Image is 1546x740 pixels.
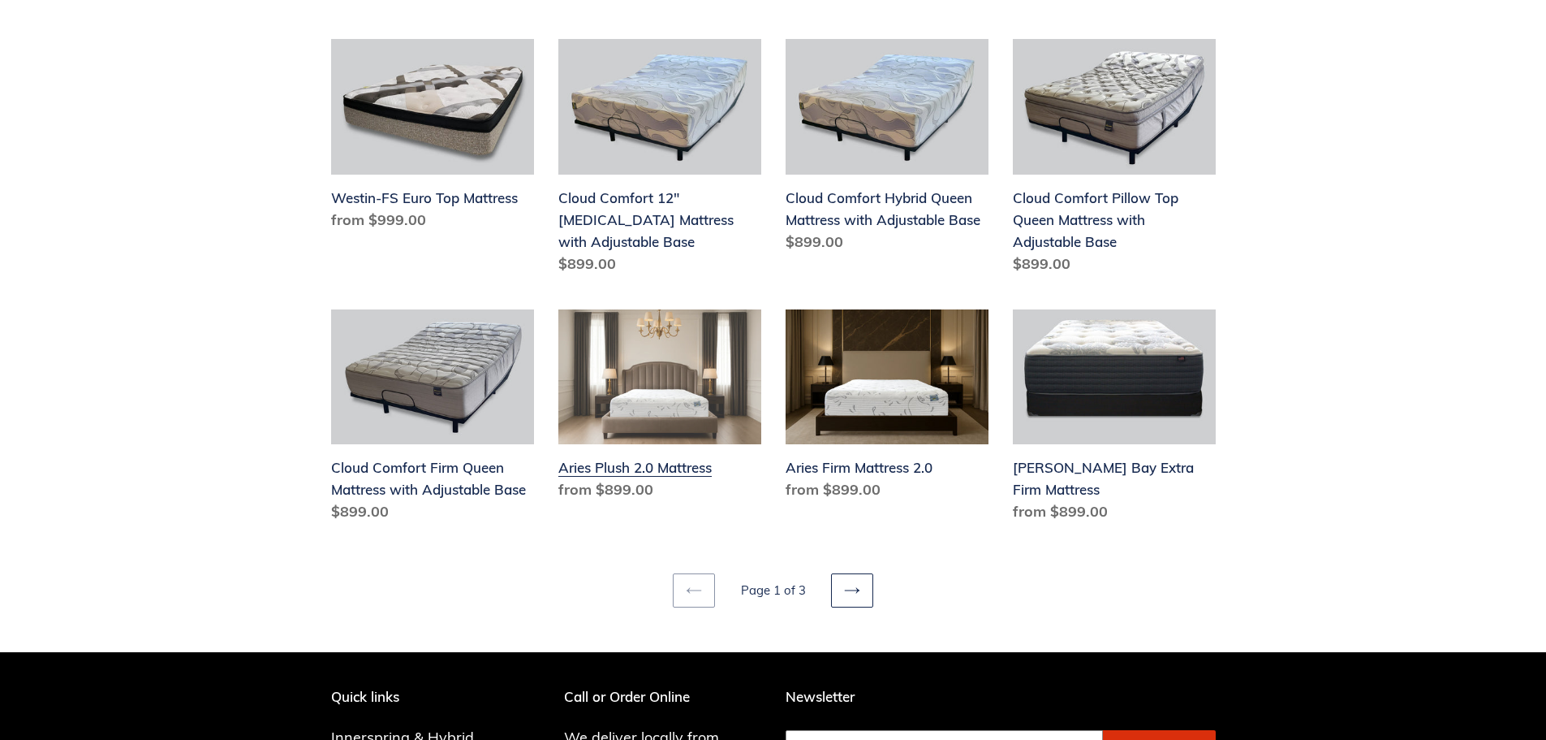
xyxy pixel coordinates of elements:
a: Aries Plush 2.0 Mattress [558,309,761,508]
a: Cloud Comfort Hybrid Queen Mattress with Adjustable Base [786,39,988,259]
a: Cloud Comfort Firm Queen Mattress with Adjustable Base [331,309,534,530]
p: Newsletter [786,689,1216,705]
a: Westin-FS Euro Top Mattress [331,39,534,237]
a: Cloud Comfort Pillow Top Queen Mattress with Adjustable Base [1013,39,1216,281]
p: Call or Order Online [564,689,761,705]
a: Aries Firm Mattress 2.0 [786,309,988,508]
p: Quick links [331,689,498,705]
li: Page 1 of 3 [718,582,828,600]
a: Chadwick Bay Extra Firm Mattress [1013,309,1216,530]
a: Cloud Comfort 12" Memory Foam Mattress with Adjustable Base [558,39,761,281]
